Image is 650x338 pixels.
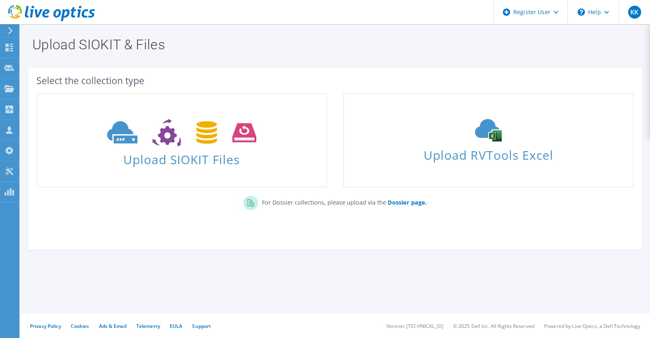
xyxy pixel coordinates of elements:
a: Support [192,323,211,330]
div: Select the collection type [36,76,634,85]
h1: Upload SIOKIT & Files [32,38,634,51]
a: Upload RVTools Excel [343,93,634,188]
li: Powered by Live Optics, a Dell Technology [544,323,640,330]
svg: \n [578,8,585,16]
a: Cookies [71,323,89,330]
a: Upload SIOKIT Files [36,93,327,188]
li: © 2025 Dell Inc. All Rights Reserved [453,323,534,330]
a: Dossier page. [386,199,427,206]
a: Telemetry [136,323,160,330]
span: Upload SIOKIT Files [37,148,326,166]
b: Dossier page. [388,199,427,206]
p: For Dossier collections, please upload via the [258,196,427,207]
a: EULA [170,323,182,330]
li: Version: [TECHNICAL_ID] [386,323,443,330]
span: Upload RVTools Excel [344,144,633,162]
span: KK [628,6,641,19]
a: Privacy Policy [30,323,61,330]
a: Ads & Email [99,323,127,330]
